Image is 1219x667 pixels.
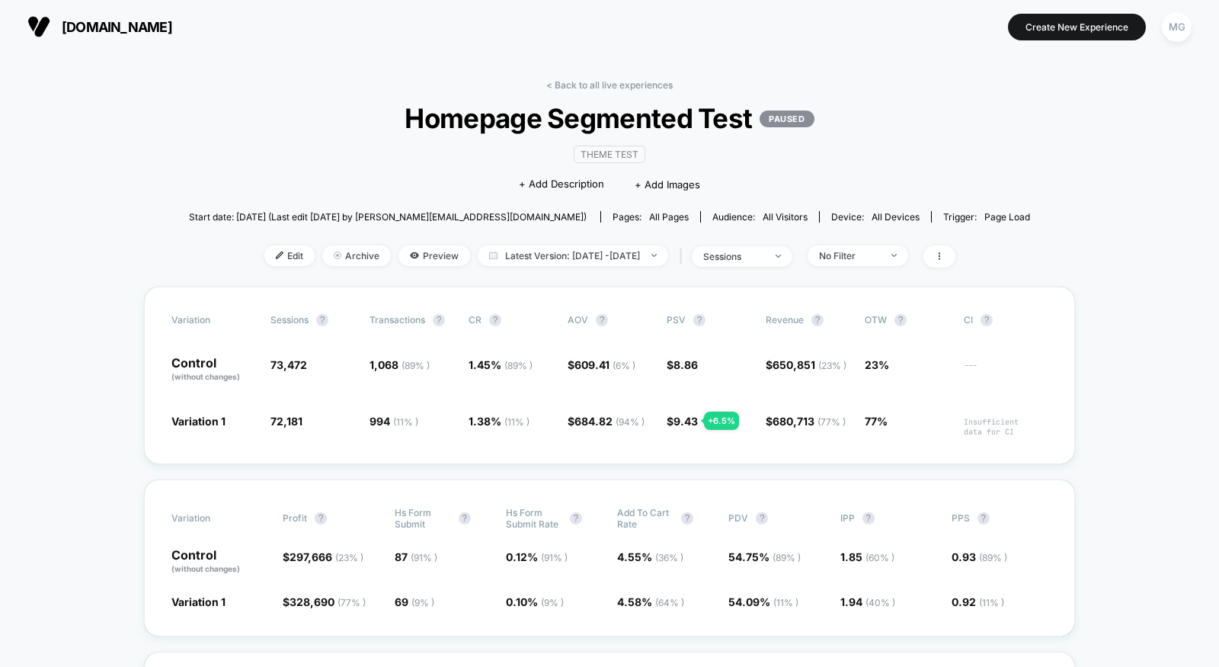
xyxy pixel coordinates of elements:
button: ? [977,512,990,524]
span: Revenue [766,314,804,325]
span: CI [964,314,1048,326]
span: Page Load [984,211,1030,223]
span: AOV [568,314,588,325]
span: 23% [865,358,889,371]
span: ( 6 % ) [613,360,635,371]
button: ? [433,314,445,326]
span: PPS [952,512,970,524]
span: 73,472 [270,358,307,371]
span: $ [283,595,366,608]
a: < Back to all live experiences [546,79,673,91]
button: ? [862,512,875,524]
span: Archive [322,245,391,266]
span: 77% [865,415,888,428]
span: Variation [171,507,255,530]
button: ? [570,512,582,524]
span: Insufficient data for CI [964,417,1048,437]
span: Add To Cart Rate [617,507,673,530]
img: end [334,252,341,259]
p: Control [171,357,255,383]
span: $ [568,415,645,428]
img: end [891,254,897,257]
span: ( 77 % ) [338,597,366,608]
span: Device: [819,211,931,223]
span: all pages [649,211,689,223]
span: 684.82 [574,415,645,428]
span: (without changes) [171,372,240,381]
span: 297,666 [290,550,363,563]
span: 69 [395,595,434,608]
span: 609.41 [574,358,635,371]
span: ( 89 % ) [773,552,801,563]
span: ( 23 % ) [335,552,363,563]
span: PDV [728,512,748,524]
span: 1.85 [840,550,894,563]
span: all devices [872,211,920,223]
span: 0.10 % [506,595,564,608]
div: Trigger: [943,211,1030,223]
span: ( 23 % ) [818,360,846,371]
span: ( 91 % ) [541,552,568,563]
span: $ [766,358,846,371]
span: PSV [667,314,686,325]
span: $ [568,358,635,371]
span: 4.58 % [617,595,684,608]
span: Transactions [370,314,425,325]
span: 0.12 % [506,550,568,563]
span: Variation 1 [171,415,226,428]
span: + Add Description [519,177,604,192]
span: ( 89 % ) [504,360,533,371]
span: $ [283,550,363,563]
span: Start date: [DATE] (Last edit [DATE] by [PERSON_NAME][EMAIL_ADDRESS][DOMAIN_NAME]) [189,211,587,223]
span: ( 11 % ) [979,597,1004,608]
span: 328,690 [290,595,366,608]
span: $ [667,415,698,428]
span: 994 [370,415,418,428]
button: ? [315,512,327,524]
span: 650,851 [773,358,846,371]
span: ( 36 % ) [655,552,683,563]
span: Homepage Segmented Test [231,102,987,134]
span: IPP [840,512,855,524]
span: 54.75 % [728,550,801,563]
button: ? [756,512,768,524]
span: 8.86 [673,358,698,371]
span: ( 89 % ) [402,360,430,371]
span: Variation [171,314,255,326]
p: PAUSED [760,111,814,127]
span: ( 94 % ) [616,416,645,428]
div: + 6.5 % [704,412,739,430]
span: 72,181 [270,415,302,428]
button: ? [681,512,693,524]
span: ( 64 % ) [655,597,684,608]
button: ? [981,314,993,326]
button: ? [596,314,608,326]
span: ( 77 % ) [817,416,846,428]
span: [DOMAIN_NAME] [62,19,172,35]
button: Create New Experience [1008,14,1146,40]
button: ? [894,314,907,326]
div: MG [1162,12,1192,42]
span: 1.38 % [469,415,530,428]
span: 1,068 [370,358,430,371]
button: ? [316,314,328,326]
span: --- [964,361,1048,383]
span: Hs Form Submit [395,507,451,530]
span: ( 91 % ) [411,552,437,563]
span: Preview [398,245,470,266]
span: 54.09 % [728,595,798,608]
span: 87 [395,550,437,563]
img: end [651,254,657,257]
button: ? [489,314,501,326]
button: MG [1157,11,1196,43]
span: ( 11 % ) [504,416,530,428]
span: Latest Version: [DATE] - [DATE] [478,245,668,266]
span: ( 60 % ) [865,552,894,563]
span: 9.43 [673,415,698,428]
span: $ [667,358,698,371]
button: ? [459,512,471,524]
span: 0.92 [952,595,1004,608]
span: Variation 1 [171,595,226,608]
span: Sessions [270,314,309,325]
span: + Add Images [635,178,700,191]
